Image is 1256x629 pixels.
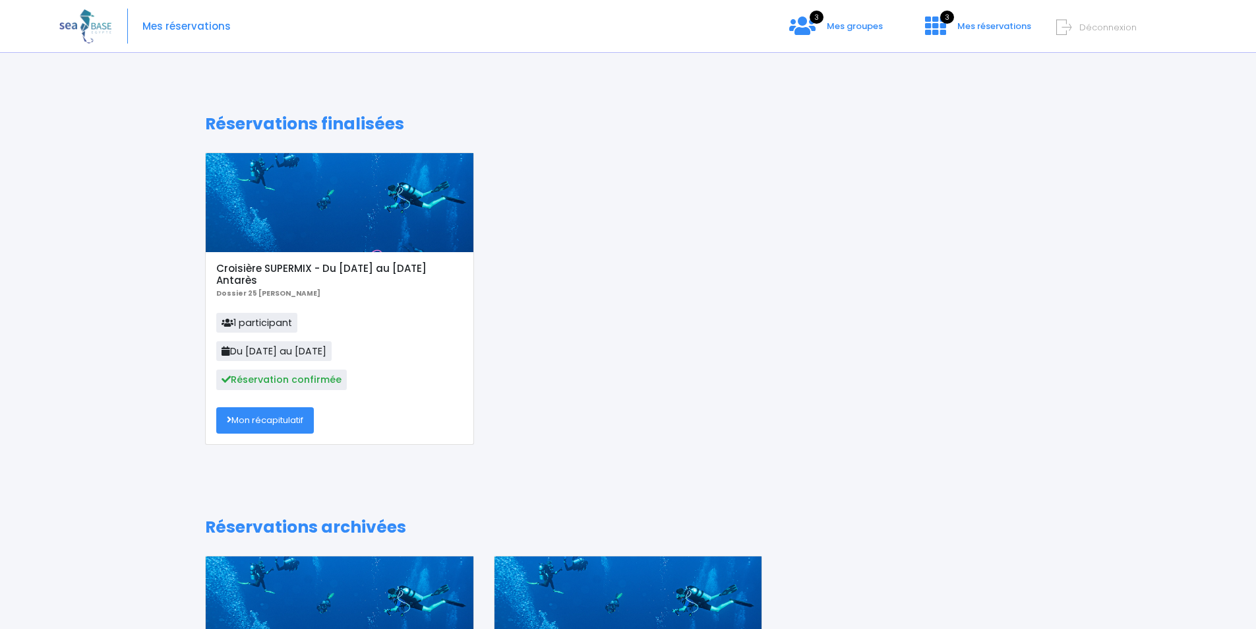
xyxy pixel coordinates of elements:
[940,11,954,24] span: 3
[827,20,883,32] span: Mes groupes
[216,288,320,298] b: Dossier 25 [PERSON_NAME]
[216,407,314,434] a: Mon récapitulatif
[216,313,297,333] span: 1 participant
[205,517,1051,537] h1: Réservations archivées
[779,24,893,37] a: 3 Mes groupes
[216,263,462,286] h5: Croisière SUPERMIX - Du [DATE] au [DATE] Antarès
[216,341,332,361] span: Du [DATE] au [DATE]
[1079,21,1137,34] span: Déconnexion
[205,114,1051,134] h1: Réservations finalisées
[810,11,823,24] span: 3
[216,370,347,389] span: Réservation confirmée
[957,20,1031,32] span: Mes réservations
[914,24,1039,37] a: 3 Mes réservations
